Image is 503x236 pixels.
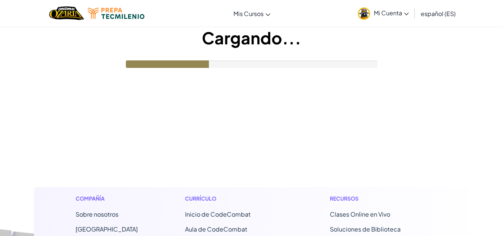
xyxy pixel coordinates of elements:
[233,10,264,18] span: Mis Cursos
[185,210,251,218] span: Inicio de CodeCombat
[330,195,428,202] h1: Recursos
[354,1,413,25] a: Mi Cuenta
[230,3,274,23] a: Mis Cursos
[374,9,409,17] span: Mi Cuenta
[358,7,370,20] img: avatar
[330,210,390,218] a: Clases Online en Vivo
[49,6,84,21] a: Ozaria by CodeCombat logo
[330,225,401,233] a: Soluciones de Biblioteca
[49,6,84,21] img: Home
[421,10,456,18] span: español (ES)
[185,195,283,202] h1: Currículo
[417,3,459,23] a: español (ES)
[185,225,247,233] a: Aula de CodeCombat
[88,8,144,19] img: Tecmilenio logo
[76,195,138,202] h1: Compañía
[76,210,118,218] a: Sobre nosotros
[76,225,138,233] a: [GEOGRAPHIC_DATA]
